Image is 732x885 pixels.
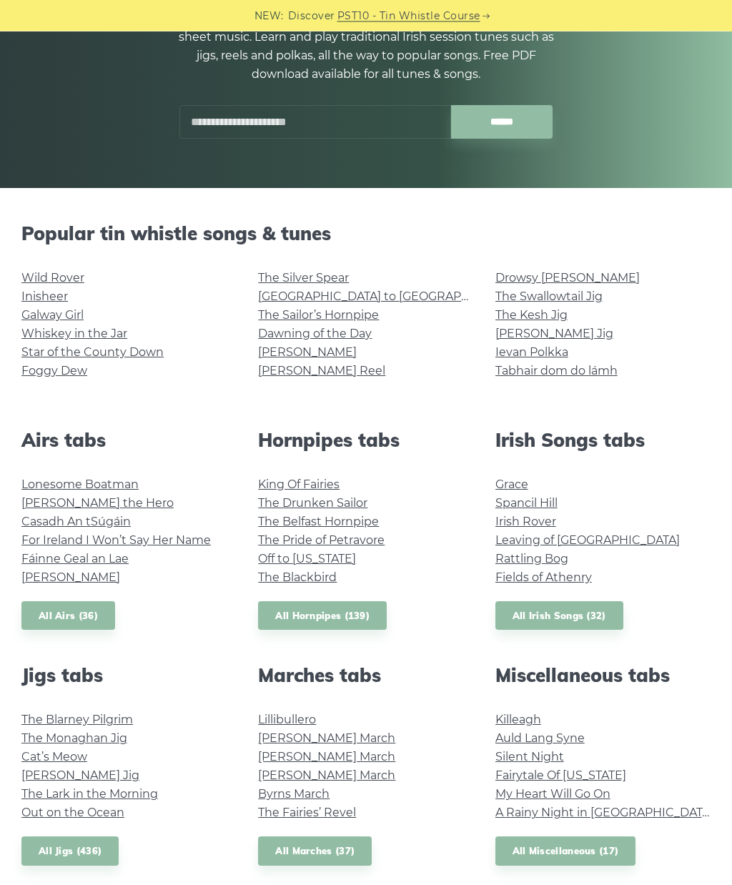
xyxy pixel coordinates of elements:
a: All Irish Songs (32) [495,602,623,631]
a: [PERSON_NAME] the Hero [21,497,174,510]
a: [PERSON_NAME] [258,346,357,360]
a: All Jigs (436) [21,837,119,866]
a: King Of Fairies [258,478,340,492]
h2: Hornpipes tabs [258,430,473,452]
a: Fáinne Geal an Lae [21,553,129,566]
a: Killeagh [495,713,541,727]
span: NEW: [254,8,284,24]
a: The Fairies’ Revel [258,806,356,820]
a: The Drunken Sailor [258,497,367,510]
a: Dawning of the Day [258,327,372,341]
a: My Heart Will Go On [495,788,610,801]
a: Lonesome Boatman [21,478,139,492]
a: Spancil Hill [495,497,558,510]
a: Irish Rover [495,515,556,529]
a: [PERSON_NAME] [21,571,120,585]
a: Fairytale Of [US_STATE] [495,769,626,783]
a: Auld Lang Syne [495,732,585,746]
a: Off to [US_STATE] [258,553,356,566]
a: PST10 - Tin Whistle Course [337,8,480,24]
a: Fields of Athenry [495,571,592,585]
a: The Kesh Jig [495,309,568,322]
a: Galway Girl [21,309,84,322]
h2: Irish Songs tabs [495,430,711,452]
a: The Lark in the Morning [21,788,158,801]
a: The Silver Spear [258,272,349,285]
a: The Swallowtail Jig [495,290,603,304]
a: [PERSON_NAME] Jig [21,769,139,783]
span: Discover [288,8,335,24]
a: The Sailor’s Hornpipe [258,309,379,322]
a: All Miscellaneous (17) [495,837,636,866]
a: [PERSON_NAME] Jig [495,327,613,341]
a: Ievan Polkka [495,346,568,360]
a: For Ireland I Won’t Say Her Name [21,534,211,548]
a: [PERSON_NAME] March [258,732,395,746]
a: [PERSON_NAME] March [258,751,395,764]
h2: Popular tin whistle songs & tunes [21,223,711,245]
a: [GEOGRAPHIC_DATA] to [GEOGRAPHIC_DATA] [258,290,522,304]
a: Inisheer [21,290,68,304]
a: Lillibullero [258,713,316,727]
a: The Pride of Petravore [258,534,385,548]
a: [PERSON_NAME] March [258,769,395,783]
p: 1000+ Irish tin whistle (penny whistle) tabs and notes with the sheet music. Learn and play tradi... [173,10,559,84]
a: Wild Rover [21,272,84,285]
a: All Hornpipes (139) [258,602,387,631]
h2: Miscellaneous tabs [495,665,711,687]
a: The Belfast Hornpipe [258,515,379,529]
a: Rattling Bog [495,553,568,566]
a: Silent Night [495,751,564,764]
a: Byrns March [258,788,330,801]
a: Tabhair dom do lámh [495,365,618,378]
a: Casadh An tSúgáin [21,515,131,529]
a: Star of the County Down [21,346,164,360]
a: The Blackbird [258,571,337,585]
a: Grace [495,478,528,492]
a: Leaving of [GEOGRAPHIC_DATA] [495,534,680,548]
h2: Jigs tabs [21,665,237,687]
h2: Marches tabs [258,665,473,687]
a: All Airs (36) [21,602,115,631]
a: The Blarney Pilgrim [21,713,133,727]
a: Cat’s Meow [21,751,87,764]
a: A Rainy Night in [GEOGRAPHIC_DATA] [495,806,713,820]
a: Whiskey in the Jar [21,327,127,341]
a: [PERSON_NAME] Reel [258,365,385,378]
h2: Airs tabs [21,430,237,452]
a: All Marches (37) [258,837,372,866]
a: Drowsy [PERSON_NAME] [495,272,640,285]
a: The Monaghan Jig [21,732,127,746]
a: Foggy Dew [21,365,87,378]
a: Out on the Ocean [21,806,124,820]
